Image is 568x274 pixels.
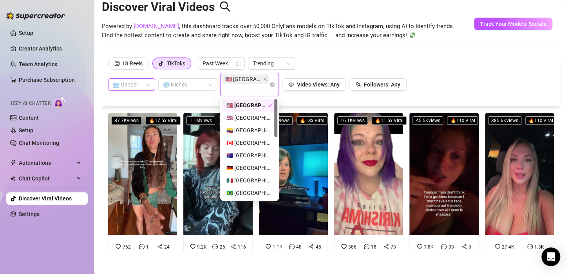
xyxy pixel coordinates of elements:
span: search [219,1,231,13]
span: 45.5K views [412,116,443,125]
div: 🇬🇧 United Kingdom [222,112,277,124]
a: Chat Monitoring [19,140,59,146]
span: 33 [448,244,454,250]
span: check [267,103,273,108]
div: 🇧🇷 Brazil [222,187,277,199]
div: 🇬🇧 [GEOGRAPHIC_DATA] [226,114,273,122]
span: 1.1K [273,244,282,250]
span: Track Your Models' Socials [480,21,546,27]
a: Purchase Subscription [19,77,75,83]
span: 1.1M views [186,116,215,125]
div: 🇨🇴 Colombia [222,124,277,137]
span: Video Views: Any [297,81,340,88]
span: 1 [146,244,149,250]
span: message [289,244,295,249]
div: 🇺🇸 [GEOGRAPHIC_DATA] [226,101,267,110]
span: Izzy AI Chatter [11,100,51,107]
span: thunderbolt [10,160,16,166]
span: Chat Copilot [19,172,74,185]
span: heart [116,244,121,249]
span: 16.1K views [337,116,368,125]
div: 🇨🇦 Canada [222,137,277,149]
div: 🇲🇽 Mexico [222,174,277,187]
a: Content [19,115,39,121]
span: 🔥 13 x Viral [219,116,250,125]
span: heart [266,244,271,249]
div: TikToks [167,58,185,69]
a: Discover Viral Videos [19,195,72,202]
span: team [355,82,361,87]
span: 9.2K [197,244,207,250]
div: 🇲🇽 [GEOGRAPHIC_DATA] [226,176,273,185]
div: Open Intercom Messenger [541,247,560,266]
span: 24 [164,244,170,250]
span: share-alt [461,244,467,249]
button: Followers: Any [349,78,407,91]
a: Creator Analytics [19,42,81,55]
span: close-circle [270,82,275,87]
span: 87.7K views [111,116,142,125]
span: 73 [391,244,396,250]
span: message [441,244,447,249]
span: 1.8K [424,244,434,250]
a: Setup [19,30,33,36]
div: 🇦🇺 [GEOGRAPHIC_DATA] [226,151,273,160]
span: message [212,244,218,249]
span: 385.6K views [488,116,521,125]
span: 27.4K [502,244,514,250]
span: 9 [469,244,471,250]
span: 45 [315,244,321,250]
span: eye [288,82,294,87]
img: logo-BBDzfeDw.svg [6,12,65,20]
span: 🇺🇸 [GEOGRAPHIC_DATA] [225,75,262,83]
div: 🇩🇪 [GEOGRAPHIC_DATA] [226,164,273,172]
span: heart [190,244,195,249]
span: heart [341,244,347,249]
span: share-alt [157,244,163,249]
span: share-alt [231,244,236,249]
span: tik-tok [158,61,164,66]
div: 🇨🇦 [GEOGRAPHIC_DATA] [226,139,273,147]
span: message [139,244,145,249]
span: instagram [114,61,120,66]
span: heart [417,244,422,249]
div: 🇺🇸 United States [222,99,277,112]
span: Past Week [203,58,240,69]
span: 48 [296,244,302,250]
span: 18 [371,244,376,250]
span: share-alt [308,244,314,249]
span: 26 [219,244,225,250]
span: 🔥 11.5 x Viral [372,116,407,125]
div: 🇧🇷 [GEOGRAPHIC_DATA] [226,189,273,197]
div: 🇨🇴 [GEOGRAPHIC_DATA] [226,126,273,135]
span: heart [495,244,500,249]
span: Trending [253,58,290,69]
div: 🇦🇺 Australia [222,149,277,162]
span: Automations [19,157,74,169]
span: 🔥 11 x Viral [525,116,556,125]
span: 🔥 17.5 x Viral [146,116,181,125]
span: calendar [236,61,241,66]
img: AI Chatter [54,97,66,108]
img: i've gotten insanely good at it recently #fyp #queer @مشعل تمر | Mishaal Tamer [183,113,252,235]
span: share-alt [383,244,389,249]
a: [DOMAIN_NAME] [134,23,179,30]
a: Team Analytics [19,61,57,67]
a: Settings [19,211,40,217]
span: 🔥 13 x Viral [297,116,327,125]
span: close [263,77,267,81]
a: Setup [19,127,33,133]
img: Dynamic Duo 👯‍♀️ #sisters #sistergoals #bff #twins #opposites @Dominique Walbert [108,113,177,235]
div: 🇩🇪 Germany [222,162,277,174]
span: 1.3K [534,244,544,250]
span: message [364,244,369,249]
button: Video Views: Any [282,78,346,91]
button: Track Your Models' Socials [474,18,552,30]
img: #onthisday #velma #billandted #cosplay [334,113,403,235]
img: Chat Copilot [10,176,15,181]
div: IG Reels [123,58,143,69]
span: Powered by , this dashboard tracks over 50,000 OnlyFans models on TikTok and Instagram, using AI ... [102,22,454,40]
span: 🇺🇸 United States [222,74,269,84]
span: 🔥 11 x Viral [447,116,478,125]
span: 116 [238,244,246,250]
